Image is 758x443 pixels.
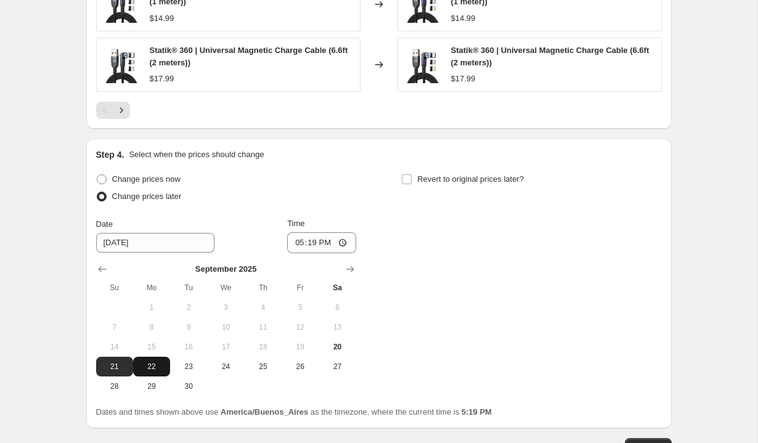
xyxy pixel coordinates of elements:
button: Tuesday September 23 2025 [170,357,207,376]
th: Friday [282,278,319,298]
span: 28 [101,381,128,391]
span: 6 [324,303,351,312]
span: Tu [175,283,202,293]
button: Saturday September 13 2025 [319,317,356,337]
span: 30 [175,381,202,391]
button: Monday September 29 2025 [133,376,170,396]
button: Sunday September 14 2025 [96,337,133,357]
span: 3 [212,303,239,312]
span: 2 [175,303,202,312]
button: Sunday September 28 2025 [96,376,133,396]
span: Change prices now [112,174,181,184]
button: Friday September 26 2025 [282,357,319,376]
th: Wednesday [207,278,244,298]
span: Statik® 360 | Universal Magnetic Charge Cable (6.6ft (2 meters)) [451,46,650,67]
img: STA-STATIK3602-LISTING-01-Shopify-with-yellow-pins_80x.jpg [404,46,441,83]
button: Show next month, October 2025 [341,261,359,278]
button: Thursday September 18 2025 [245,337,282,357]
b: 5:19 PM [462,407,492,417]
button: Monday September 1 2025 [133,298,170,317]
button: Monday September 8 2025 [133,317,170,337]
span: 1 [138,303,165,312]
span: Statik® 360 | Universal Magnetic Charge Cable (6.6ft (2 meters)) [150,46,348,67]
button: Thursday September 4 2025 [245,298,282,317]
button: Sunday September 21 2025 [96,357,133,376]
span: 22 [138,362,165,372]
span: We [212,283,239,293]
span: 7 [101,322,128,332]
img: STA-STATIK3602-LISTING-01-Shopify-with-yellow-pins_80x.jpg [103,46,140,83]
span: Date [96,219,113,229]
span: Dates and times shown above use as the timezone, where the current time is [96,407,492,417]
span: 8 [138,322,165,332]
span: 25 [250,362,277,372]
button: Friday September 5 2025 [282,298,319,317]
button: Wednesday September 24 2025 [207,357,244,376]
input: 9/20/2025 [96,233,214,253]
span: Time [287,219,304,228]
p: Select when the prices should change [129,148,264,161]
span: 12 [287,322,314,332]
span: 18 [250,342,277,352]
span: 14 [101,342,128,352]
span: 20 [324,342,351,352]
span: 17 [212,342,239,352]
span: Sa [324,283,351,293]
span: 23 [175,362,202,372]
span: 13 [324,322,351,332]
span: 5 [287,303,314,312]
th: Thursday [245,278,282,298]
span: Th [250,283,277,293]
span: 4 [250,303,277,312]
span: Change prices later [112,192,182,201]
span: Revert to original prices later? [417,174,524,184]
button: Friday September 12 2025 [282,317,319,337]
button: Monday September 15 2025 [133,337,170,357]
button: Tuesday September 16 2025 [170,337,207,357]
button: Saturday September 6 2025 [319,298,356,317]
th: Tuesday [170,278,207,298]
span: $17.99 [451,74,476,83]
button: Today Saturday September 20 2025 [319,337,356,357]
button: Tuesday September 9 2025 [170,317,207,337]
button: Thursday September 11 2025 [245,317,282,337]
th: Monday [133,278,170,298]
span: $14.99 [451,14,476,23]
span: 10 [212,322,239,332]
button: Wednesday September 3 2025 [207,298,244,317]
span: 9 [175,322,202,332]
th: Sunday [96,278,133,298]
span: 27 [324,362,351,372]
span: 15 [138,342,165,352]
button: Friday September 19 2025 [282,337,319,357]
b: America/Buenos_Aires [221,407,308,417]
button: Wednesday September 17 2025 [207,337,244,357]
nav: Pagination [96,102,130,119]
span: 19 [287,342,314,352]
span: Mo [138,283,165,293]
h2: Step 4. [96,148,124,161]
span: 26 [287,362,314,372]
button: Next [113,102,130,119]
button: Monday September 22 2025 [133,357,170,376]
span: Su [101,283,128,293]
span: $14.99 [150,14,174,23]
input: 12:00 [287,232,356,253]
button: Tuesday September 2 2025 [170,298,207,317]
button: Saturday September 27 2025 [319,357,356,376]
span: 24 [212,362,239,372]
button: Wednesday September 10 2025 [207,317,244,337]
span: 11 [250,322,277,332]
button: Thursday September 25 2025 [245,357,282,376]
span: 29 [138,381,165,391]
span: Fr [287,283,314,293]
th: Saturday [319,278,356,298]
span: 21 [101,362,128,372]
button: Sunday September 7 2025 [96,317,133,337]
button: Show previous month, August 2025 [94,261,111,278]
button: Tuesday September 30 2025 [170,376,207,396]
span: $17.99 [150,74,174,83]
span: 16 [175,342,202,352]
